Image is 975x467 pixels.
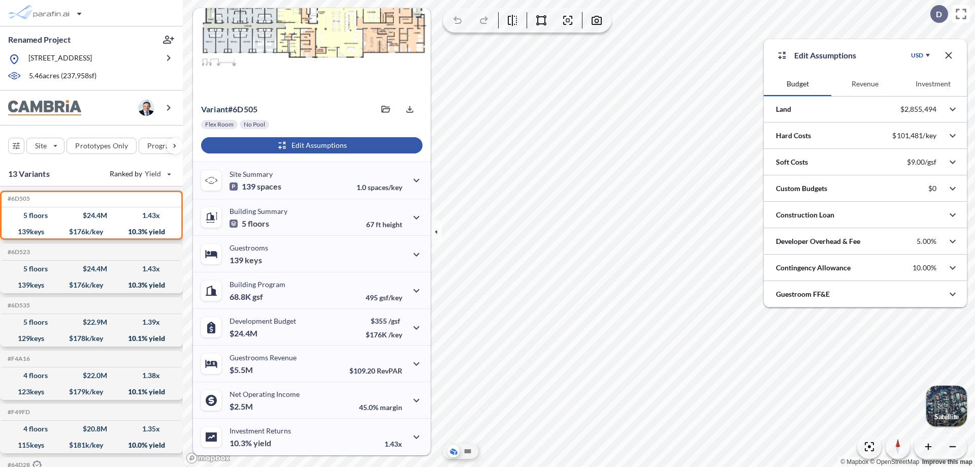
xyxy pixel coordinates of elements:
img: BrandImage [8,100,81,116]
p: Flex Room [205,120,234,129]
button: Budget [764,72,831,96]
button: Investment [899,72,967,96]
p: $109.20 [349,366,402,375]
div: USD [911,51,923,59]
span: RevPAR [377,366,402,375]
a: Mapbox [840,458,868,465]
button: Edit Assumptions [201,137,422,153]
button: Revenue [831,72,899,96]
span: margin [380,403,402,412]
p: Site [35,141,47,151]
p: [STREET_ADDRESS] [28,53,92,66]
p: 139 [230,255,262,265]
h5: Click to copy the code [6,195,30,202]
button: Switcher ImageSatellite [926,386,967,426]
p: $101,481/key [892,131,936,140]
p: Site Summary [230,170,273,178]
h5: Click to copy the code [6,302,30,309]
p: Guestrooms Revenue [230,353,297,362]
p: 67 [366,220,402,229]
span: height [382,220,402,229]
p: Guestroom FF&E [776,289,830,299]
p: 1.0 [356,183,402,192]
p: Soft Costs [776,157,808,167]
p: D [936,10,942,19]
button: Ranked by Yield [102,166,178,182]
p: $355 [366,317,402,325]
p: 68.8K [230,292,263,302]
p: 13 Variants [8,168,50,180]
span: spaces/key [368,183,402,192]
span: Variant [201,104,228,114]
button: Program [139,138,193,154]
p: Renamed Project [8,34,71,45]
span: Yield [145,169,161,179]
span: gsf [252,292,263,302]
p: Land [776,104,791,114]
p: 495 [366,293,402,302]
p: $2.5M [230,401,254,412]
p: Hard Costs [776,131,811,141]
p: Prototypes Only [75,141,128,151]
h5: Click to copy the code [6,355,30,362]
p: Guestrooms [230,243,268,252]
p: Net Operating Income [230,390,300,398]
button: Aerial View [447,445,460,457]
p: $176K [366,330,402,339]
p: No Pool [244,120,265,129]
a: Improve this map [922,458,972,465]
button: Prototypes Only [67,138,137,154]
p: Edit Assumptions [794,49,856,61]
p: 10.00% [913,263,936,272]
button: Site Plan [462,445,474,457]
h5: Click to copy the code [6,409,30,416]
p: 1.43x [384,440,402,448]
span: floors [248,219,269,229]
p: Development Budget [230,317,296,325]
p: 45.0% [359,403,402,412]
p: Construction Loan [776,210,834,220]
a: OpenStreetMap [870,458,919,465]
p: Contingency Allowance [776,263,851,273]
p: # 6d505 [201,104,257,114]
p: $9.00/gsf [907,158,936,167]
h5: Click to copy the code [6,248,30,256]
p: Investment Returns [230,426,291,435]
span: /gsf [388,317,400,325]
p: 139 [230,181,281,192]
button: Site [26,138,64,154]
p: 10.3% [230,438,271,448]
span: gsf/key [379,293,402,302]
p: Building Program [230,280,285,289]
p: 5.00% [917,237,936,246]
p: $2,855,494 [900,105,936,114]
img: user logo [138,100,154,116]
p: 5.46 acres ( 237,958 sf) [29,71,96,82]
span: ft [376,220,381,229]
p: Developer Overhead & Fee [776,236,860,246]
p: Building Summary [230,207,287,215]
img: Switcher Image [926,386,967,426]
p: $24.4M [230,328,259,338]
p: $5.5M [230,365,254,375]
span: keys [245,255,262,265]
span: yield [253,438,271,448]
p: 5 [230,219,269,229]
a: Mapbox homepage [186,452,231,464]
span: /key [388,330,402,339]
p: Program [147,141,176,151]
p: Custom Budgets [776,183,827,194]
p: $0 [928,184,936,193]
span: spaces [257,181,281,192]
p: Satellite [934,413,959,421]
